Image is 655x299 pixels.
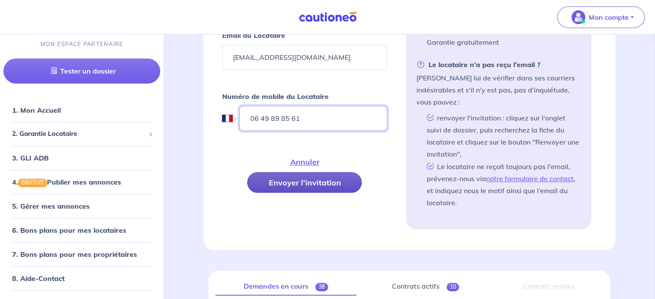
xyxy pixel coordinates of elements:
div: 3. GLI ADB [3,149,160,166]
input: 06 45 54 34 33 [239,106,387,131]
button: Annuler [269,151,340,172]
span: 38 [315,283,328,291]
span: 10 [447,283,459,291]
strong: Numéro de mobile du Locataire [222,92,329,101]
div: 2. Garantie Locataire [3,126,160,143]
strong: Le locataire n’a pas reçu l’email ? [416,59,540,71]
input: Ex : john.doe@gmail.com [222,45,387,70]
button: Envoyer l’invitation [247,172,362,193]
div: 8. Aide-Contact [3,270,160,287]
a: Demandes en cours38 [215,277,356,296]
a: Contrats actifs10 [363,277,487,296]
a: 8. Aide-Contact [12,274,65,283]
strong: Email du Locataire [222,31,285,40]
div: 5. Gérer mes annonces [3,197,160,215]
li: [PERSON_NAME] lui de vérifier dans ses courriers indésirables et s'il n’y est pas, pas d’inquiétu... [416,59,581,209]
li: Nous enverrons au locataire son Accord de Garantie gratuitement [423,24,581,48]
div: 6. Bons plans pour mes locataires [3,222,160,239]
a: 1. Mon Accueil [12,106,61,115]
img: Cautioneo [295,12,360,22]
a: 7. Bons plans pour mes propriétaires [12,250,137,259]
div: 7. Bons plans pour mes propriétaires [3,246,160,263]
div: 1. Mon Accueil [3,102,160,119]
a: 3. GLI ADB [12,154,49,162]
li: renvoyer l'invitation : cliquez sur l'onglet suivi de dossier, puis recherchez la fiche du locata... [423,111,581,160]
span: 2. Garantie Locataire [12,129,145,139]
div: 4.GRATUITPublier mes annonces [3,173,160,191]
li: Le locataire ne reçoit toujours pas l'email, prévenez-nous via , et indiquez nous le motif ainsi ... [423,160,581,209]
p: MON ESPACE PARTENAIRE [40,40,124,49]
button: illu_account_valid_menu.svgMon compte [557,6,645,28]
a: 4.GRATUITPublier mes annonces [12,178,121,186]
p: Mon compte [589,12,629,22]
img: illu_account_valid_menu.svg [571,10,585,24]
a: Tester un dossier [3,59,160,84]
a: 5. Gérer mes annonces [12,202,90,210]
a: notre formulaire de contact [486,174,574,183]
a: 6. Bons plans pour mes locataires [12,226,126,234]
